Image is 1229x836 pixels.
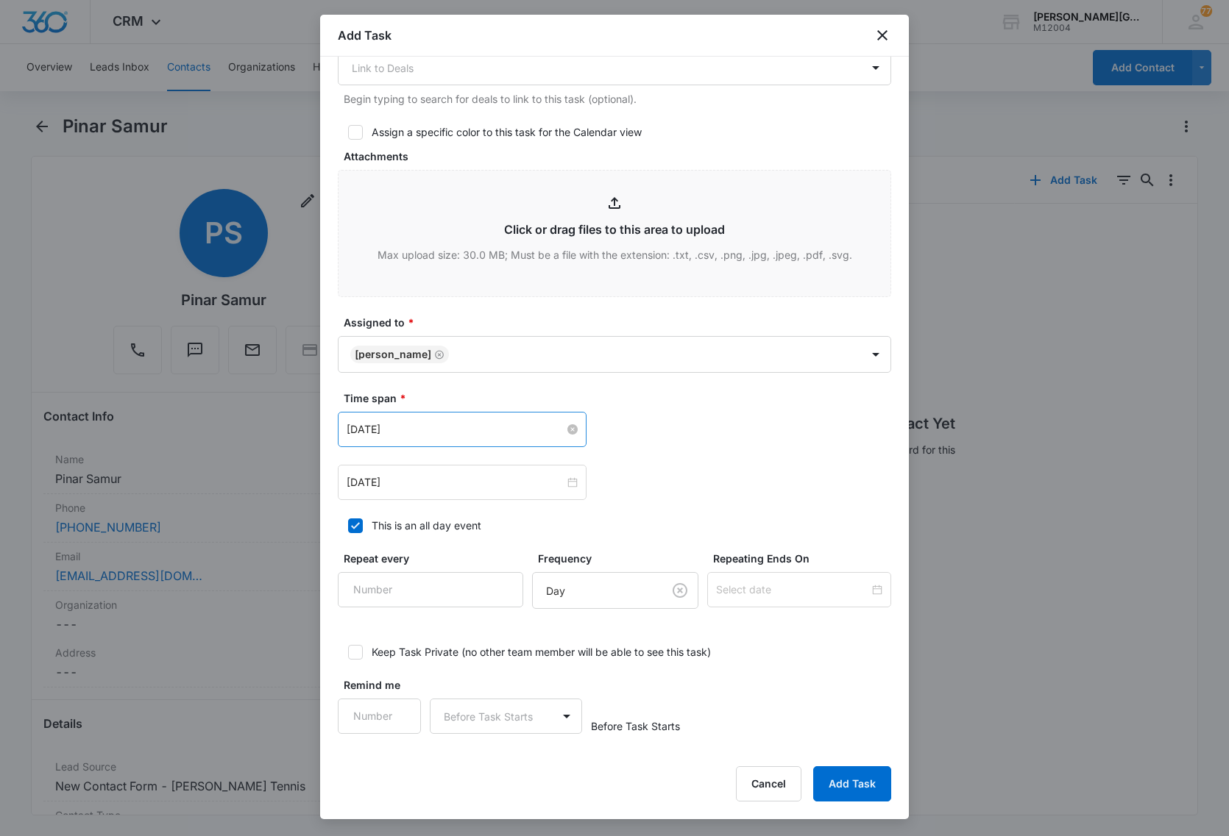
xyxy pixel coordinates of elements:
label: Time span [344,390,897,406]
div: Keep Task Private (no other team member will be able to see this task) [372,644,711,660]
input: Number [338,699,421,734]
span: Before Task Starts [591,718,680,734]
input: Aug 11, 2025 [347,474,564,490]
button: Cancel [736,766,801,801]
span: close-circle [567,477,578,487]
div: [PERSON_NAME] [355,349,431,360]
span: close-circle [567,424,578,435]
label: Frequency [538,551,704,566]
label: Attachments [344,149,897,164]
label: Assigned to [344,315,897,330]
label: Repeat every [344,551,529,566]
input: Aug 11, 2025 [347,421,564,437]
h1: Add Task [338,26,392,44]
input: Select date [716,582,869,598]
div: Assign a specific color to this task for the Calendar view [372,124,642,140]
div: This is an all day event [372,518,481,533]
button: Add Task [813,766,891,801]
button: close [874,26,891,44]
label: Repeating Ends On [713,551,897,566]
div: Remove Alexandre Ruzhinskiy [431,349,445,360]
label: Remind me [344,677,427,693]
button: Clear [668,579,692,602]
p: Begin typing to search for deals to link to this task (optional). [344,91,891,107]
input: Number [338,572,523,607]
input: Click or drag files to this area to upload [339,171,890,296]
